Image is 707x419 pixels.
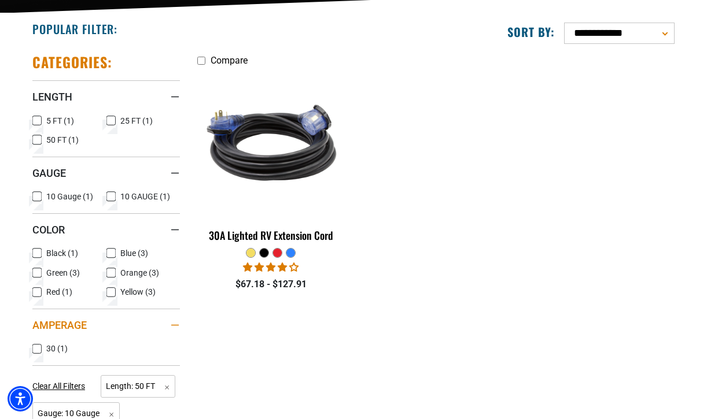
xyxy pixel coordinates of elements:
[32,380,90,392] a: Clear All Filters
[101,380,175,391] a: Length: 50 FT
[46,269,80,277] span: Green (3)
[32,166,66,180] span: Gauge
[243,262,299,273] span: 4.11 stars
[198,77,344,210] img: black
[32,157,180,189] summary: Gauge
[197,277,345,291] div: $67.18 - $127.91
[211,55,248,66] span: Compare
[46,192,93,201] span: 10 Gauge (1)
[120,117,153,125] span: 25 FT (1)
[32,309,180,341] summary: Amperage
[46,344,68,353] span: 30 (1)
[32,21,117,36] h2: Popular Filter:
[32,223,65,236] span: Color
[120,269,159,277] span: Orange (3)
[507,24,555,39] label: Sort by:
[46,288,72,296] span: Red (1)
[32,381,85,391] span: Clear All Filters
[120,249,148,257] span: Blue (3)
[46,117,74,125] span: 5 FT (1)
[46,249,78,257] span: Black (1)
[32,407,120,418] a: Gauge: 10 Gauge
[120,288,156,296] span: Yellow (3)
[32,90,72,103] span: Length
[32,318,87,332] span: Amperage
[101,375,175,398] span: Length: 50 FT
[8,386,33,411] div: Accessibility Menu
[46,136,79,144] span: 50 FT (1)
[120,192,170,201] span: 10 GAUGE (1)
[197,72,345,247] a: black 30A Lighted RV Extension Cord
[32,80,180,113] summary: Length
[197,230,345,240] div: 30A Lighted RV Extension Cord
[32,213,180,246] summary: Color
[32,53,112,71] h2: Categories:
